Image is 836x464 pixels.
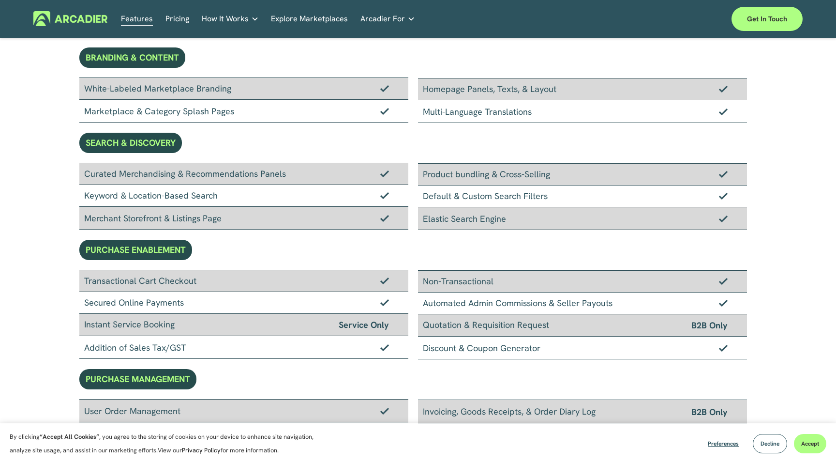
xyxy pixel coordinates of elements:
[79,185,408,207] div: Keyword & Location-Based Search
[691,318,728,332] span: B2B Only
[418,270,747,293] div: Non-Transactional
[202,12,249,26] span: How It Works
[380,215,389,221] img: Checkmark
[418,207,747,230] div: Elastic Search Engine
[79,207,408,230] div: Merchant Storefront & Listings Page
[380,170,389,177] img: Checkmark
[418,100,747,123] div: Multi-Language Translations
[79,292,408,314] div: Secured Online Payments
[418,337,747,359] div: Discount & Coupon Generator
[418,163,747,186] div: Product bundling & Cross-Selling
[753,434,787,453] button: Decline
[418,293,747,314] div: Automated Admin Commissions & Seller Payouts
[418,400,747,423] div: Invoicing, Goods Receipts, & Order Diary Log
[79,314,408,336] div: Instant Service Booking
[418,78,747,100] div: Homepage Panels, Texts, & Layout
[731,7,803,31] a: Get in touch
[380,108,389,114] img: Checkmark
[79,163,408,185] div: Curated Merchandising & Recommendations Panels
[33,11,107,26] img: Arcadier
[719,192,728,199] img: Checkmark
[10,430,324,457] p: By clicking , you agree to the storing of cookies on your device to enhance site navigation, anal...
[79,47,185,68] div: BRANDING & CONTENT
[719,108,728,115] img: Checkmark
[79,336,408,359] div: Addition of Sales Tax/GST
[719,85,728,92] img: Checkmark
[719,170,728,177] img: Checkmark
[380,299,389,306] img: Checkmark
[79,133,182,153] div: SEARCH & DISCOVERY
[701,434,746,453] button: Preferences
[121,11,153,26] a: Features
[719,344,728,351] img: Checkmark
[360,12,405,26] span: Arcadier For
[40,433,99,441] strong: “Accept All Cookies”
[418,186,747,207] div: Default & Custom Search Filters
[182,446,221,454] a: Privacy Policy
[691,405,728,419] span: B2B Only
[788,418,836,464] iframe: Chat Widget
[79,77,408,100] div: White-Labeled Marketplace Branding
[79,270,408,292] div: Transactional Cart Checkout
[339,318,389,332] span: Service Only
[79,399,408,422] div: User Order Management
[360,11,415,26] a: folder dropdown
[79,100,408,123] div: Marketplace & Category Splash Pages
[380,85,389,92] img: Checkmark
[380,277,389,284] img: Checkmark
[380,407,389,414] img: Checkmark
[719,299,728,306] img: Checkmark
[761,440,779,448] span: Decline
[719,278,728,284] img: Checkmark
[202,11,259,26] a: folder dropdown
[380,344,389,351] img: Checkmark
[79,369,196,389] div: PURCHASE MANAGEMENT
[380,192,389,199] img: Checkmark
[719,215,728,222] img: Checkmark
[79,240,192,260] div: PURCHASE ENABLEMENT
[418,314,747,337] div: Quotation & Requisition Request
[165,11,189,26] a: Pricing
[708,440,739,448] span: Preferences
[271,11,348,26] a: Explore Marketplaces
